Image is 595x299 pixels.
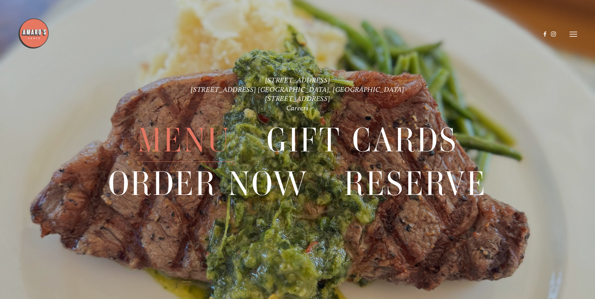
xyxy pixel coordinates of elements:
[265,94,330,103] a: [STREET_ADDRESS]
[265,76,330,84] a: [STREET_ADDRESS]
[344,162,487,205] a: Reserve
[108,162,308,205] a: Order Now
[267,119,458,162] span: Gift Cards
[137,119,231,162] span: Menu
[286,104,309,112] a: Careers
[267,119,458,161] a: Gift Cards
[137,119,231,161] a: Menu
[18,18,49,49] img: Amaro's Table
[191,85,404,94] a: [STREET_ADDRESS] [GEOGRAPHIC_DATA], [GEOGRAPHIC_DATA]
